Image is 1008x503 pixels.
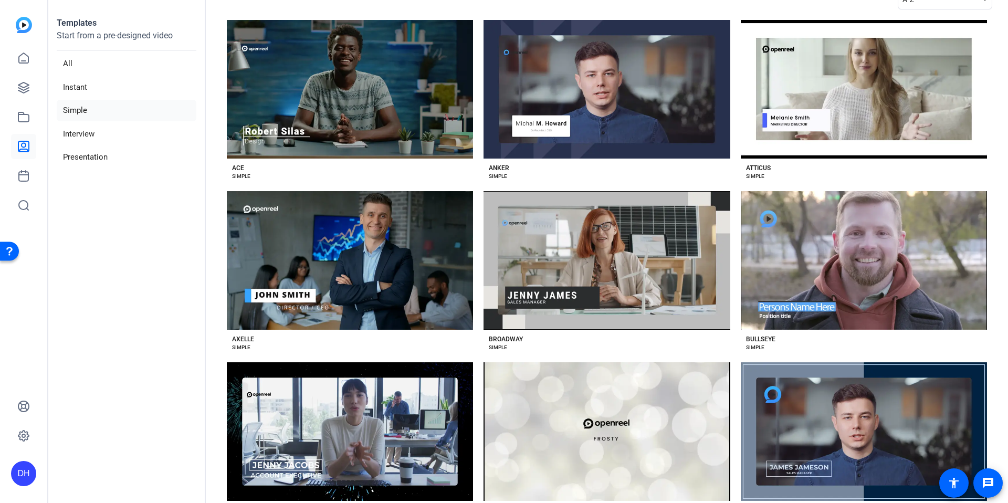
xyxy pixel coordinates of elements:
strong: Templates [57,18,97,28]
div: ACE [232,164,244,172]
button: Template image [484,191,730,330]
button: Template image [741,191,987,330]
div: AXELLE [232,335,254,343]
mat-icon: accessibility [948,477,960,489]
li: All [57,53,196,75]
div: SIMPLE [232,172,250,181]
div: SIMPLE [746,172,764,181]
div: SIMPLE [232,343,250,352]
div: ATTICUS [746,164,771,172]
button: Template image [741,20,987,159]
li: Instant [57,77,196,98]
button: Template image [484,362,730,501]
button: Template image [227,362,473,501]
li: Interview [57,123,196,145]
p: Start from a pre-designed video [57,29,196,51]
div: SIMPLE [746,343,764,352]
div: BULLSEYE [746,335,775,343]
button: Template image [227,191,473,330]
li: Simple [57,100,196,121]
button: Template image [227,20,473,159]
button: Template image [741,362,987,501]
img: blue-gradient.svg [16,17,32,33]
div: SIMPLE [489,172,507,181]
mat-icon: message [982,477,994,489]
li: Presentation [57,146,196,168]
div: ANKER [489,164,509,172]
button: Template image [484,20,730,159]
div: DH [11,461,36,486]
div: BROADWAY [489,335,523,343]
div: SIMPLE [489,343,507,352]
